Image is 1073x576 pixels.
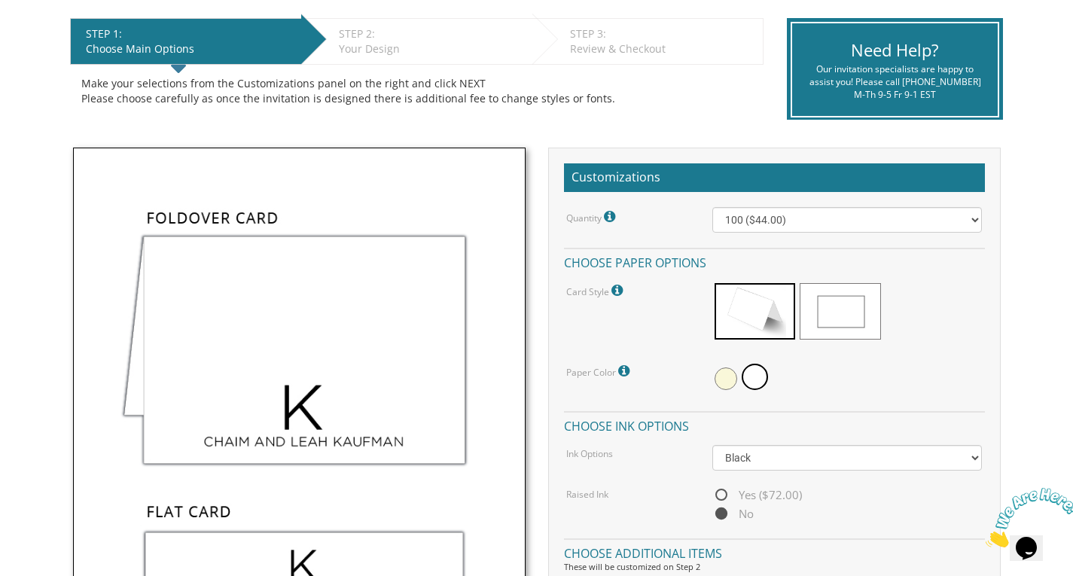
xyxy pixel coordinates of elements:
[570,41,755,56] div: Review & Checkout
[566,488,608,501] label: Raised Ink
[564,248,985,274] h4: Choose paper options
[564,163,985,192] h2: Customizations
[339,26,525,41] div: STEP 2:
[564,411,985,437] h4: Choose ink options
[339,41,525,56] div: Your Design
[81,76,752,106] div: Make your selections from the Customizations panel on the right and click NEXT Please choose care...
[712,486,802,504] span: Yes ($72.00)
[712,504,754,523] span: No
[566,447,613,460] label: Ink Options
[564,561,985,573] div: These will be customized on Step 2
[570,26,755,41] div: STEP 3:
[566,281,626,300] label: Card Style
[566,361,633,381] label: Paper Color
[980,482,1073,553] iframe: chat widget
[86,26,294,41] div: STEP 1:
[803,62,986,101] div: Our invitation specialists are happy to assist you! Please call [PHONE_NUMBER] M-Th 9-5 Fr 9-1 EST
[803,38,986,62] div: Need Help?
[566,207,619,227] label: Quantity
[6,6,99,66] img: Chat attention grabber
[86,41,294,56] div: Choose Main Options
[564,538,985,565] h4: Choose additional items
